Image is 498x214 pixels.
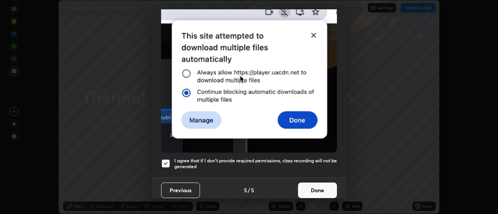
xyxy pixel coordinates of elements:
button: Previous [161,183,200,198]
h5: I agree that if I don't provide required permissions, class recording will not be generated [174,158,337,170]
h4: / [248,186,250,194]
button: Done [298,183,337,198]
h4: 5 [251,186,254,194]
h4: 5 [244,186,247,194]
